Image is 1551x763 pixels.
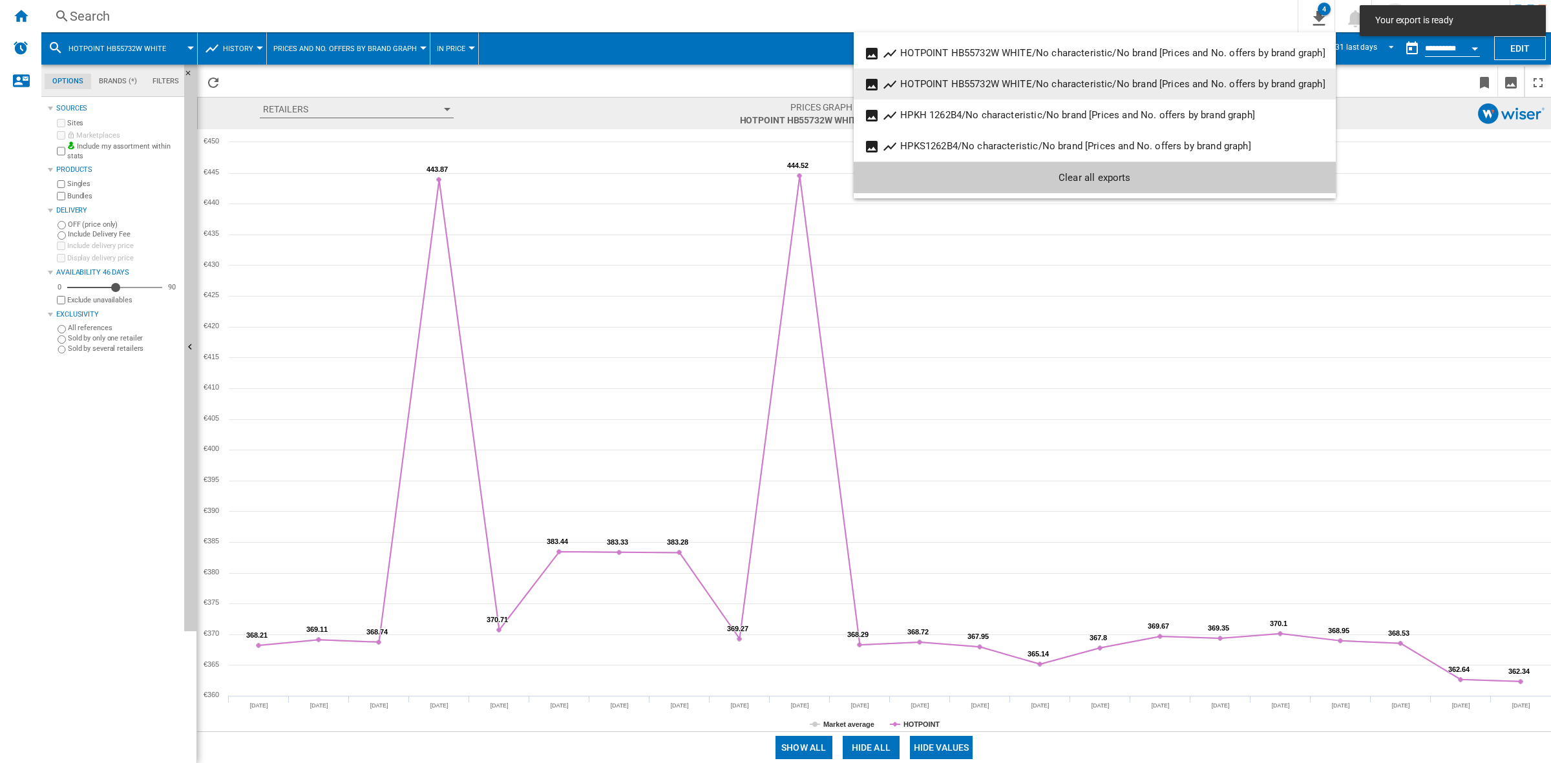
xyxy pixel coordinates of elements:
[1371,14,1534,27] span: Your export is ready
[854,131,1336,162] button: HPKS1262B4/No characteristic/No brand [Prices and No. offers by brand graph]
[900,78,1325,90] div: download.bookmark
[900,140,1250,152] div: download.bookmark
[854,99,1336,131] button: HPKH 1262B4/No characteristic/No brand [Prices and No. offers by brand graph]
[854,37,1336,68] button: HOTPOINT HB55732W WHITE/No characteristic/No brand [Prices and No. offers by brand graph]
[900,109,1255,121] div: download.bookmark
[900,47,1325,59] div: download.bookmark
[864,166,1325,189] div: Clear all exports
[854,162,1336,193] button: Clear all exports
[854,68,1336,99] button: HOTPOINT HB55732W WHITE/No characteristic/No brand [Prices and No. offers by brand graph]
